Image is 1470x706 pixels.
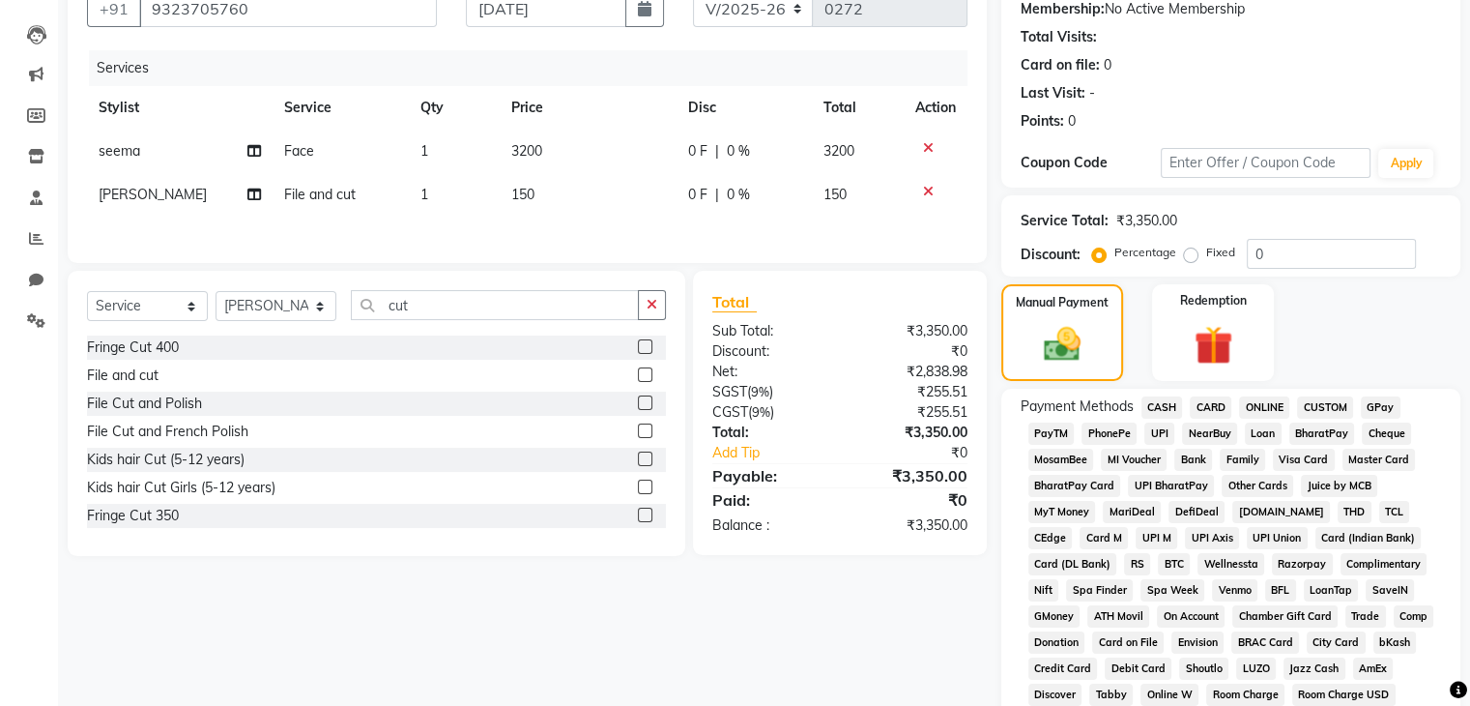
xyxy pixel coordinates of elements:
span: UPI Union [1247,527,1308,549]
div: ₹255.51 [840,382,982,402]
span: CUSTOM [1297,397,1353,419]
span: ATH Movil [1087,605,1149,628]
span: NearBuy [1182,423,1237,445]
span: Wellnessta [1197,553,1264,575]
div: ₹3,350.00 [1116,211,1177,231]
span: LoanTap [1304,579,1359,602]
span: 9% [752,404,770,420]
span: Chamber Gift Card [1232,605,1338,628]
div: ₹255.51 [840,402,982,423]
th: Price [500,86,677,130]
span: THD [1338,501,1371,523]
span: Comp [1394,605,1434,628]
span: 9% [751,384,769,399]
div: ₹2,838.98 [840,362,982,382]
span: Cheque [1362,423,1411,445]
th: Qty [409,86,500,130]
span: Trade [1345,605,1386,628]
span: BRAC Card [1231,632,1299,654]
div: Services [89,50,982,86]
span: LUZO [1236,658,1276,680]
th: Action [904,86,967,130]
span: Debit Card [1105,658,1171,680]
span: | [715,185,719,205]
span: Nift [1028,579,1059,602]
span: MariDeal [1103,501,1161,523]
a: Add Tip [698,443,863,463]
span: MosamBee [1028,449,1094,471]
span: GPay [1361,397,1400,419]
div: File and cut [87,366,159,386]
span: MI Voucher [1101,449,1167,471]
span: BFL [1265,579,1296,602]
span: 0 % [727,185,750,205]
div: File Cut and French Polish [87,422,248,442]
span: Tabby [1089,684,1133,706]
span: Donation [1028,632,1085,654]
div: ₹3,350.00 [840,515,982,536]
span: 1 [420,186,428,203]
div: Total: [698,423,840,443]
button: Apply [1378,149,1433,178]
span: Other Cards [1222,475,1293,497]
div: ₹3,350.00 [840,464,982,487]
span: Room Charge USD [1292,684,1396,706]
label: Percentage [1114,244,1176,261]
span: Venmo [1212,579,1257,602]
span: TCL [1379,501,1410,523]
span: Jazz Cash [1283,658,1345,680]
div: Coupon Code [1021,153,1161,173]
div: ₹0 [840,341,982,362]
div: Balance : [698,515,840,536]
span: Master Card [1342,449,1416,471]
div: Total Visits: [1021,27,1097,47]
div: ₹0 [863,443,981,463]
div: Kids hair Cut Girls (5-12 years) [87,478,275,498]
span: 0 F [688,185,707,205]
span: Juice by MCB [1301,475,1377,497]
div: Fringe Cut 350 [87,506,179,526]
div: ₹3,350.00 [840,321,982,341]
span: DefiDeal [1168,501,1225,523]
span: CASH [1141,397,1183,419]
span: seema [99,142,140,160]
span: bKash [1373,632,1417,654]
div: Points: [1021,111,1064,132]
div: Card on file: [1021,55,1100,75]
div: ( ) [698,402,840,423]
input: Search or Scan [351,290,639,320]
span: Bank [1174,449,1212,471]
input: Enter Offer / Coupon Code [1161,148,1371,178]
img: _cash.svg [1032,323,1092,366]
div: ₹0 [840,488,982,512]
div: Service Total: [1021,211,1109,231]
div: ₹3,350.00 [840,423,982,443]
span: Online W [1140,684,1198,706]
div: Kids hair Cut (5-12 years) [87,450,245,470]
span: [DOMAIN_NAME] [1232,501,1330,523]
span: Spa Finder [1066,579,1133,602]
span: UPI Axis [1185,527,1239,549]
span: 150 [823,186,847,203]
span: CEdge [1028,527,1073,549]
div: Sub Total: [698,321,840,341]
th: Disc [677,86,812,130]
span: 0 % [727,141,750,162]
span: AmEx [1353,658,1394,680]
span: CGST [712,403,748,421]
span: GMoney [1028,605,1081,628]
span: UPI BharatPay [1128,475,1214,497]
div: Fringe Cut 400 [87,338,179,358]
span: 3200 [511,142,542,160]
span: BharatPay Card [1028,475,1121,497]
div: Net: [698,362,840,382]
span: MyT Money [1028,501,1096,523]
span: Card on File [1092,632,1164,654]
span: 3200 [823,142,854,160]
div: 0 [1104,55,1111,75]
div: - [1089,83,1095,103]
span: ONLINE [1239,397,1289,419]
span: [PERSON_NAME] [99,186,207,203]
span: BharatPay [1289,423,1355,445]
span: RS [1124,553,1150,575]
